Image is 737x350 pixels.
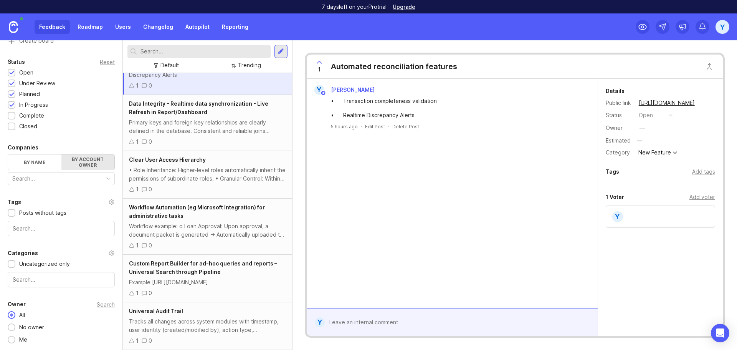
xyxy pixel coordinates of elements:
label: By name [8,154,61,170]
div: Y [314,85,324,95]
div: 1 Voter [606,192,624,202]
div: No owner [15,323,48,332]
div: Status [606,111,633,119]
div: Complete [19,111,44,120]
div: • Role Inheritance: Higher-level roles automatically inherit the permissions of subordinate roles... [129,166,286,183]
div: toggle menu [8,172,115,185]
p: 7 days left on your Pro trial [322,3,387,11]
div: New Feature [638,150,671,155]
div: Y [611,211,624,223]
a: Data Integrity - Realtime data synchronization - Live Refresh in Report/DashboardPrimary keys and... [123,95,292,151]
img: member badge [320,90,326,96]
a: 5 hours ago [331,123,358,130]
div: Open Intercom Messenger [711,324,729,342]
div: • Realtime Discrepancy Alerts [331,111,582,119]
div: 0 [149,185,152,194]
div: 0 [149,138,152,146]
div: 0 [149,81,152,90]
div: Y [315,317,325,327]
div: Delete Post [392,123,419,130]
div: Me [15,335,31,344]
div: 1 [136,138,139,146]
div: Closed [19,122,37,131]
a: Users [111,20,136,34]
div: 1 [136,81,139,90]
div: Owner [606,124,633,132]
div: 1 [136,241,139,250]
div: Posts without tags [19,209,66,217]
div: Trending [238,61,261,70]
div: Status [8,57,25,66]
div: Public link [606,99,633,107]
svg: toggle icon [102,176,114,182]
div: Uncategorized only [19,260,70,268]
span: Workflow Automation (eg Microsoft Integration) for administrative tasks [129,204,265,219]
a: Changelog [139,20,178,34]
div: 0 [149,337,152,345]
div: 1 [136,289,139,297]
div: Default [160,61,179,70]
span: Custom Report Builder for ad-hoc queries and reports – Universal Search through Pipeline [129,260,277,275]
div: Planned [19,90,40,98]
div: 1 [136,185,139,194]
a: Workflow Automation (eg Microsoft Integration) for administrative tasksWorkflow example: o Loan A... [123,199,292,255]
div: Open [19,68,33,77]
div: 0 [149,241,152,250]
div: All [15,311,29,319]
div: · [361,123,362,130]
div: open [639,111,653,119]
div: Under Review [19,79,55,88]
div: — [635,136,644,146]
a: Y[PERSON_NAME] [310,85,381,95]
a: Create board [8,38,115,45]
a: Universal Audit TrailTracks all changes across system modules with timestamp, user identity (crea... [123,302,292,350]
input: Search... [12,174,101,183]
a: Custom Report Builder for ad-hoc queries and reports – Universal Search through PipelineExample [... [123,255,292,302]
input: Search... [140,47,268,56]
span: [PERSON_NAME] [331,86,375,93]
span: 1 [318,65,321,74]
div: Categories [8,249,38,258]
span: Data Integrity - Realtime data synchronization - Live Refresh in Report/Dashboard [129,100,268,115]
div: Tags [8,197,21,207]
div: Companies [8,143,38,152]
button: Y [716,20,729,34]
span: Clear User Access Hierarchy [129,156,206,163]
a: Autopilot [181,20,214,34]
div: — [640,124,645,132]
div: Add voter [689,193,715,201]
div: 0 [149,289,152,297]
a: Roadmap [73,20,107,34]
span: Universal Audit Trail [129,308,183,314]
div: Example [URL][DOMAIN_NAME] [129,278,286,287]
div: Search [97,302,115,307]
input: Search... [13,275,110,284]
div: Tracks all changes across system modules with timestamp, user identity (created/modified by), act... [129,317,286,334]
div: Add tags [692,168,715,176]
div: Tags [606,167,619,176]
div: Owner [8,300,26,309]
a: Reporting [217,20,253,34]
div: Estimated [606,138,631,143]
div: Reset [100,60,115,64]
a: Upgrade [393,4,415,10]
div: Primary keys and foreign key relationships are clearly defined in the database. Consistent and re... [129,118,286,135]
div: Category [606,148,633,157]
a: [URL][DOMAIN_NAME] [636,98,697,108]
label: By account owner [61,154,115,170]
div: 1 [136,337,139,345]
a: Clear User Access Hierarchy• Role Inheritance: Higher-level roles automatically inherit the permi... [123,151,292,199]
input: Search... [13,224,110,233]
div: · [388,123,389,130]
div: Details [606,86,625,96]
div: Edit Post [365,123,385,130]
button: Close button [702,59,717,74]
div: Automated reconciliation features [331,61,457,72]
img: Canny Home [9,21,18,33]
div: In Progress [19,101,48,109]
div: • Transaction completeness validation [331,97,582,105]
div: Workflow example: o Loan Approval: Upon approval, a document packet is generated -> Automatically... [129,222,286,239]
